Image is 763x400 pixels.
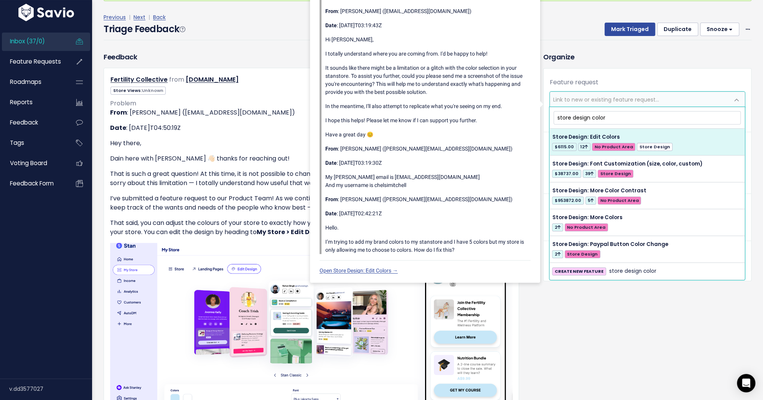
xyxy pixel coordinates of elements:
[2,134,64,152] a: Tags
[257,228,329,236] strong: My Store > Edit Design.
[110,169,513,188] p: That is such a great question! At this time, it is not possible to change the colour of the title...
[153,13,166,21] a: Back
[637,143,672,151] span: Store Design
[553,96,659,103] span: Link to new or existing feature request...
[2,175,64,192] a: Feedback form
[10,118,38,126] span: Feedback
[552,187,646,194] span: Store Design: More Color Contrast
[598,197,641,205] span: No Product Area
[657,23,698,36] button: Duplicate
[325,195,531,203] p: : [PERSON_NAME] ([PERSON_NAME][EMAIL_ADDRESS][DOMAIN_NAME])
[550,78,598,87] label: Feature request
[565,223,608,231] span: No Product Area
[552,214,622,221] span: Store Design: More Colors
[592,143,635,151] span: No Product Area
[552,223,563,231] span: 2
[110,123,126,132] strong: Date
[16,4,76,21] img: logo-white.9d6f32f41409.svg
[10,98,33,106] span: Reports
[325,160,337,166] strong: Date
[543,52,751,62] h3: Organize
[552,133,620,141] span: Store Design: Edit Colors
[609,267,656,276] span: store design color
[552,143,576,151] span: $6115.00
[605,23,655,36] button: Mark Triaged
[320,267,398,274] a: Open Store Design: Edit Colors →
[325,224,531,232] p: Hello.
[325,131,531,139] p: Have a great day 😊
[110,218,513,237] p: That said, you can adjust the colours of your store to exactly how you want it, as some themes wi...
[325,8,338,14] strong: From
[325,22,337,28] strong: Date
[142,87,163,93] span: Unknown
[325,238,531,254] p: I’m trying to add my brand colors to my stanstore and I have 5 colors but my store is only allowi...
[147,13,152,21] span: |
[737,374,755,392] div: Open Intercom Messenger
[110,108,513,117] p: : [PERSON_NAME] ([EMAIL_ADDRESS][DOMAIN_NAME])
[10,179,54,187] span: Feedback form
[110,194,513,212] p: I’ve submitted a feature request to our Product Team! As we continue to grow, feedback like this ...
[325,64,531,96] p: It sounds like there might be a limitation or a glitch with the color selection in your stanstore...
[110,108,127,117] strong: From
[110,139,513,148] p: Hey there,
[104,52,137,62] h3: Feedback
[2,93,64,111] a: Reports
[325,173,531,189] p: My [PERSON_NAME] email is [EMAIL_ADDRESS][DOMAIN_NAME] And my username is chelsimitchell
[2,154,64,172] a: Voting Board
[552,197,583,205] span: $953872.00
[2,33,64,50] a: Inbox (37/0)
[104,22,185,36] h4: Triage Feedback
[552,170,581,178] span: $38737.00
[110,75,168,84] a: Fertility Collective
[552,241,668,248] span: Store Design: Paypal Button Color Change
[578,143,590,151] span: 12
[110,87,166,95] span: Store Views:
[325,196,338,202] strong: From
[552,250,563,258] span: 2
[110,154,513,163] p: Dain here with [PERSON_NAME] 👋🏻 thanks for reaching out!
[325,159,531,167] p: : [DATE]T03:19:30Z
[700,23,739,36] button: Snooze
[10,57,61,66] span: Feature Requests
[325,210,337,216] strong: Date
[127,13,132,21] span: |
[9,379,92,399] div: v.dd3577027
[325,36,531,44] p: Hi [PERSON_NAME],
[325,116,531,125] p: I hope this helps! Please let me know if I can support you further.
[555,268,603,274] strong: CREATE NEW FEATURE
[598,170,633,178] span: Store Design
[325,102,531,110] p: In the meantime, I'll also attempt to replicate what you're seeing on my end.
[10,37,45,45] span: Inbox (37/0)
[583,170,596,178] span: 39
[133,13,145,21] a: Next
[325,50,531,58] p: I totally understand where you are coming from. I'd be happy to help!
[2,73,64,91] a: Roadmaps
[186,75,239,84] a: [DOMAIN_NAME]
[2,53,64,70] a: Feature Requests
[2,114,64,131] a: Feedback
[10,139,24,147] span: Tags
[10,159,47,167] span: Voting Board
[110,123,513,133] p: : [DATE]T04:50:19Z
[325,145,531,153] p: : [PERSON_NAME] ([PERSON_NAME][EMAIL_ADDRESS][DOMAIN_NAME])
[104,13,126,21] a: Previous
[325,7,531,15] p: : [PERSON_NAME] ([EMAIL_ADDRESS][DOMAIN_NAME])
[325,146,338,152] strong: From
[565,250,600,258] span: Store Design
[585,197,596,205] span: 5
[110,99,136,108] span: Problem
[325,21,531,30] p: : [DATE]T03:19:43Z
[552,160,702,167] span: Store Design: Font Customization (size, color, custom)
[10,78,41,86] span: Roadmaps
[325,210,531,218] p: : [DATE]T02:42:21Z
[169,75,184,84] span: from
